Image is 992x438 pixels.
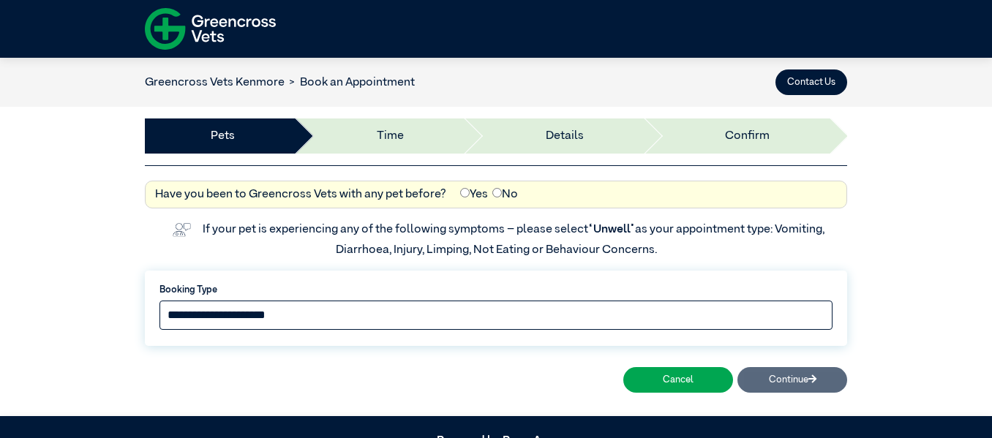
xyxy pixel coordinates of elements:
[211,127,235,145] a: Pets
[588,224,635,235] span: “Unwell”
[168,218,195,241] img: vet
[460,186,488,203] label: Yes
[492,188,502,197] input: No
[145,4,276,54] img: f-logo
[775,69,847,95] button: Contact Us
[492,186,518,203] label: No
[145,74,415,91] nav: breadcrumb
[159,283,833,297] label: Booking Type
[460,188,470,197] input: Yes
[155,186,446,203] label: Have you been to Greencross Vets with any pet before?
[145,77,285,88] a: Greencross Vets Kenmore
[203,224,827,256] label: If your pet is experiencing any of the following symptoms – please select as your appointment typ...
[623,367,733,393] button: Cancel
[285,74,415,91] li: Book an Appointment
